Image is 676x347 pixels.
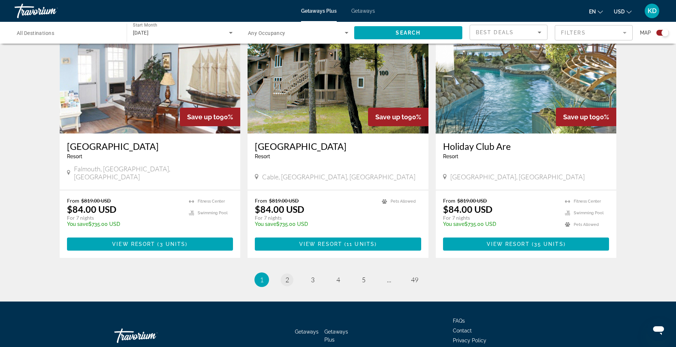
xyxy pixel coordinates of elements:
[198,199,225,204] span: Fitness Center
[391,199,416,204] span: Pets Allowed
[255,221,375,227] p: $735.00 USD
[67,141,233,152] a: [GEOGRAPHIC_DATA]
[262,173,415,181] span: Cable, [GEOGRAPHIC_DATA], [GEOGRAPHIC_DATA]
[114,325,187,347] a: Travorium
[534,241,564,247] span: 35 units
[643,3,661,19] button: User Menu
[476,28,541,37] mat-select: Sort by
[198,211,228,215] span: Swimming Pool
[133,23,157,28] span: Start Month
[443,141,609,152] a: Holiday Club Are
[260,276,264,284] span: 1
[180,108,240,126] div: 90%
[255,221,276,227] span: You save
[67,221,88,227] span: You save
[443,221,558,227] p: $735.00 USD
[453,318,465,324] a: FAQs
[453,338,486,343] a: Privacy Policy
[285,276,289,284] span: 2
[342,241,377,247] span: ( )
[15,1,87,20] a: Travorium
[269,198,299,204] span: $819.00 USD
[450,173,585,181] span: [GEOGRAPHIC_DATA], [GEOGRAPHIC_DATA]
[160,241,186,247] span: 3 units
[67,221,182,227] p: $735.00 USD
[67,215,182,221] p: For 7 nights
[67,198,79,204] span: From
[443,204,493,215] p: $84.00 USD
[563,113,596,121] span: Save up to
[155,241,187,247] span: ( )
[311,276,315,284] span: 3
[443,153,458,159] span: Resort
[443,198,455,204] span: From
[67,238,233,251] button: View Resort(3 units)
[574,211,604,215] span: Swimming Pool
[324,329,348,343] a: Getaways Plus
[476,29,514,35] span: Best Deals
[301,8,337,14] a: Getaways Plus
[187,113,220,121] span: Save up to
[133,30,149,36] span: [DATE]
[74,165,233,181] span: Falmouth, [GEOGRAPHIC_DATA], [GEOGRAPHIC_DATA]
[396,30,420,36] span: Search
[443,215,558,221] p: For 7 nights
[443,221,464,227] span: You save
[648,7,657,15] span: KD
[67,204,116,215] p: $84.00 USD
[457,198,487,204] span: $819.00 USD
[255,153,270,159] span: Resort
[589,6,603,17] button: Change language
[574,199,601,204] span: Fitness Center
[589,9,596,15] span: en
[387,276,391,284] span: ...
[347,241,375,247] span: 11 units
[60,17,241,133] img: A500O01X.jpg
[368,108,428,126] div: 90%
[556,108,616,126] div: 90%
[351,8,375,14] a: Getaways
[647,318,670,341] iframe: Button to launch messaging window
[67,153,82,159] span: Resort
[555,25,633,41] button: Filter
[443,238,609,251] button: View Resort(35 units)
[436,17,617,133] img: 7791O01X.jpg
[336,276,340,284] span: 4
[574,222,599,227] span: Pets Allowed
[375,113,408,121] span: Save up to
[255,204,304,215] p: $84.00 USD
[255,198,267,204] span: From
[255,215,375,221] p: For 7 nights
[299,241,342,247] span: View Resort
[255,238,421,251] button: View Resort(11 units)
[453,328,472,334] a: Contact
[295,329,319,335] a: Getaways
[614,6,632,17] button: Change currency
[255,141,421,152] a: [GEOGRAPHIC_DATA]
[411,276,418,284] span: 49
[530,241,566,247] span: ( )
[640,28,651,38] span: Map
[362,276,365,284] span: 5
[17,30,54,36] span: All Destinations
[248,30,285,36] span: Any Occupancy
[248,17,428,133] img: 1831E01X.jpg
[354,26,463,39] button: Search
[81,198,111,204] span: $819.00 USD
[112,241,155,247] span: View Resort
[60,272,617,287] nav: Pagination
[614,9,625,15] span: USD
[487,241,530,247] span: View Resort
